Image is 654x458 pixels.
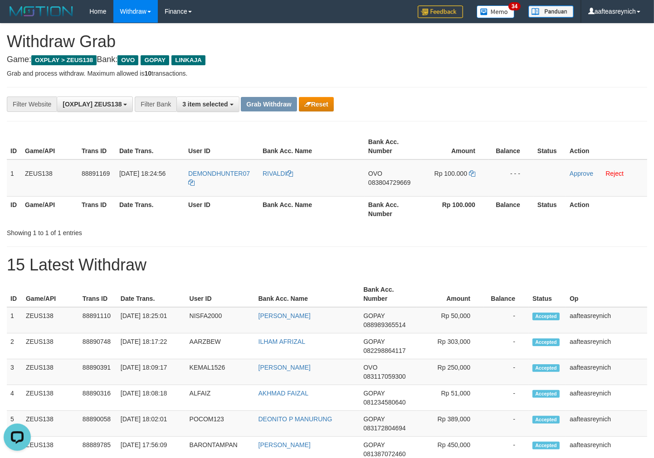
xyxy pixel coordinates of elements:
[532,338,560,346] span: Accepted
[186,307,255,333] td: NISFA2000
[117,359,186,385] td: [DATE] 18:09:17
[528,5,574,18] img: panduan.png
[7,134,21,159] th: ID
[363,399,405,406] span: Copy 081234580640 to clipboard
[484,385,529,411] td: -
[117,55,138,65] span: OVO
[570,170,593,177] a: Approve
[7,69,647,78] p: Grab and process withdraw. Maximum allowed is transactions.
[7,385,22,411] td: 4
[566,411,647,437] td: aafteasreynich
[534,134,566,159] th: Status
[7,196,21,222] th: ID
[566,134,647,159] th: Action
[117,307,186,333] td: [DATE] 18:25:01
[7,55,647,64] h4: Game: Bank:
[141,55,169,65] span: GOPAY
[363,424,405,432] span: Copy 083172804694 to clipboard
[7,96,57,112] div: Filter Website
[21,159,78,197] td: ZEUS138
[22,307,79,333] td: ZEUS138
[186,385,255,411] td: ALFAIZ
[22,359,79,385] td: ZEUS138
[421,196,489,222] th: Rp 100.000
[489,196,534,222] th: Balance
[489,134,534,159] th: Balance
[363,390,385,397] span: GOPAY
[363,321,405,328] span: Copy 088989365514 to clipboard
[79,385,117,411] td: 88890316
[7,5,76,18] img: MOTION_logo.png
[79,281,117,307] th: Trans ID
[477,5,515,18] img: Button%20Memo.svg
[188,170,250,186] a: DEMONDHUNTER07
[31,55,97,65] span: OXPLAY > ZEUS138
[79,307,117,333] td: 88891110
[7,256,647,274] h1: 15 Latest Withdraw
[363,338,385,345] span: GOPAY
[532,442,560,449] span: Accepted
[532,416,560,424] span: Accepted
[7,33,647,51] h1: Withdraw Grab
[363,364,377,371] span: OVO
[417,281,484,307] th: Amount
[259,390,308,397] a: AKHMAD FAIZAL
[434,170,467,177] span: Rp 100.000
[186,411,255,437] td: POCOM123
[360,281,417,307] th: Bank Acc. Number
[469,170,475,177] a: Copy 100000 to clipboard
[22,333,79,359] td: ZEUS138
[417,333,484,359] td: Rp 303,000
[57,96,133,112] button: [OXPLAY] ZEUS138
[259,415,332,423] a: DEONITO P MANURUNG
[79,359,117,385] td: 88890391
[186,281,255,307] th: User ID
[255,281,360,307] th: Bank Acc. Name
[299,97,334,111] button: Reset
[566,385,647,411] td: aafteasreynich
[534,196,566,222] th: Status
[22,385,79,411] td: ZEUS138
[484,333,529,359] td: -
[259,364,311,371] a: [PERSON_NAME]
[4,4,31,31] button: Open LiveChat chat widget
[532,364,560,372] span: Accepted
[116,134,185,159] th: Date Trans.
[21,134,78,159] th: Game/API
[417,307,484,333] td: Rp 50,000
[365,196,421,222] th: Bank Acc. Number
[566,333,647,359] td: aafteasreynich
[532,390,560,398] span: Accepted
[259,134,365,159] th: Bank Acc. Name
[566,281,647,307] th: Op
[7,359,22,385] td: 3
[22,411,79,437] td: ZEUS138
[489,159,534,197] td: - - -
[7,225,266,237] div: Showing 1 to 1 of 1 entries
[259,441,311,448] a: [PERSON_NAME]
[259,312,311,319] a: [PERSON_NAME]
[78,196,116,222] th: Trans ID
[63,101,122,108] span: [OXPLAY] ZEUS138
[186,333,255,359] td: AARZBEW
[7,411,22,437] td: 5
[363,415,385,423] span: GOPAY
[368,170,382,177] span: OVO
[566,196,647,222] th: Action
[263,170,293,177] a: RIVALDI
[241,97,297,111] button: Grab Withdraw
[117,333,186,359] td: [DATE] 18:17:22
[532,313,560,320] span: Accepted
[135,96,176,112] div: Filter Bank
[7,307,22,333] td: 1
[259,338,305,345] a: ILHAM AFRIZAL
[185,134,259,159] th: User ID
[79,333,117,359] td: 88890748
[417,385,484,411] td: Rp 51,000
[508,2,521,10] span: 34
[78,134,116,159] th: Trans ID
[566,307,647,333] td: aafteasreynich
[188,170,250,177] span: DEMONDHUNTER07
[484,359,529,385] td: -
[421,134,489,159] th: Amount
